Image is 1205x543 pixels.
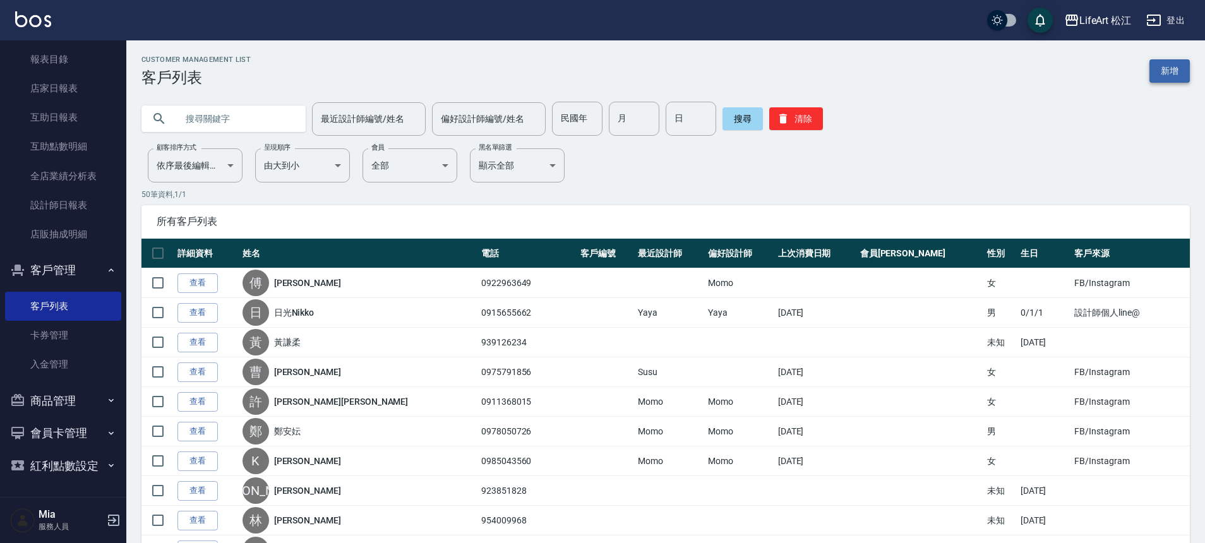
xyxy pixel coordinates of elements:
td: Momo [705,387,775,417]
input: 搜尋關鍵字 [177,102,296,136]
th: 性別 [984,239,1017,268]
button: 搜尋 [722,107,763,130]
div: [PERSON_NAME] [243,477,269,504]
a: 客戶列表 [5,292,121,321]
label: 顧客排序方式 [157,143,196,152]
a: 查看 [177,273,218,293]
th: 詳細資料 [174,239,239,268]
button: save [1028,8,1053,33]
div: 傅 [243,270,269,296]
a: 鄭安妘 [274,425,301,438]
a: 互助點數明細 [5,132,121,161]
div: 依序最後編輯時間 [148,148,243,182]
a: [PERSON_NAME] [274,366,341,378]
a: [PERSON_NAME] [274,277,341,289]
td: 女 [984,446,1017,476]
div: 顯示全部 [470,148,565,182]
td: [DATE] [775,387,857,417]
p: 服務人員 [39,521,103,532]
td: 954009968 [478,506,577,535]
label: 黑名單篩選 [479,143,512,152]
button: LifeArt 松江 [1059,8,1137,33]
td: FB/Instagram [1071,417,1190,446]
button: 紅利點數設定 [5,450,121,482]
a: 互助日報表 [5,103,121,132]
span: 所有客戶列表 [157,215,1175,228]
label: 呈現順序 [264,143,291,152]
td: [DATE] [775,446,857,476]
a: 店販抽成明細 [5,220,121,249]
a: 黃謙柔 [274,336,301,349]
td: [DATE] [775,417,857,446]
td: Momo [635,446,705,476]
a: 查看 [177,303,218,323]
td: 未知 [984,328,1017,357]
h5: Mia [39,508,103,521]
th: 偏好設計師 [705,239,775,268]
div: 鄭 [243,418,269,445]
div: 全部 [363,148,457,182]
td: Susu [635,357,705,387]
td: [DATE] [1017,476,1072,506]
td: 未知 [984,506,1017,535]
td: 女 [984,387,1017,417]
p: 50 筆資料, 1 / 1 [141,189,1190,200]
div: 許 [243,388,269,415]
td: FB/Instagram [1071,446,1190,476]
a: 卡券管理 [5,321,121,350]
a: 查看 [177,511,218,530]
td: FB/Instagram [1071,387,1190,417]
img: Logo [15,11,51,27]
td: [DATE] [775,298,857,328]
div: 林 [243,507,269,534]
button: 商品管理 [5,385,121,417]
th: 會員[PERSON_NAME] [857,239,984,268]
td: 0978050726 [478,417,577,446]
a: 店家日報表 [5,74,121,103]
button: 清除 [769,107,823,130]
td: Momo [635,387,705,417]
div: 曹 [243,359,269,385]
td: 男 [984,298,1017,328]
td: [DATE] [1017,328,1072,357]
th: 電話 [478,239,577,268]
td: 0985043560 [478,446,577,476]
td: 未知 [984,476,1017,506]
a: 查看 [177,451,218,471]
td: 0915655662 [478,298,577,328]
a: [PERSON_NAME] [274,514,341,527]
th: 客戶編號 [577,239,635,268]
div: 由大到小 [255,148,350,182]
a: 入金管理 [5,350,121,379]
a: 查看 [177,362,218,382]
th: 姓名 [239,239,478,268]
td: FB/Instagram [1071,357,1190,387]
td: 女 [984,357,1017,387]
td: 0911368015 [478,387,577,417]
td: 939126234 [478,328,577,357]
a: 查看 [177,422,218,441]
a: [PERSON_NAME] [274,484,341,497]
a: [PERSON_NAME] [274,455,341,467]
th: 最近設計師 [635,239,705,268]
td: Momo [635,417,705,446]
th: 生日 [1017,239,1072,268]
td: 0975791856 [478,357,577,387]
h2: Customer Management List [141,56,251,64]
th: 客戶來源 [1071,239,1190,268]
img: Person [10,508,35,533]
th: 上次消費日期 [775,239,857,268]
td: Momo [705,417,775,446]
button: 登出 [1141,9,1190,32]
td: 設計師個人line@ [1071,298,1190,328]
div: K [243,448,269,474]
td: Momo [705,268,775,298]
label: 會員 [371,143,385,152]
td: Yaya [635,298,705,328]
td: 女 [984,268,1017,298]
a: 設計師日報表 [5,191,121,220]
td: [DATE] [775,357,857,387]
td: 男 [984,417,1017,446]
td: 923851828 [478,476,577,506]
a: 日光Nikko [274,306,315,319]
